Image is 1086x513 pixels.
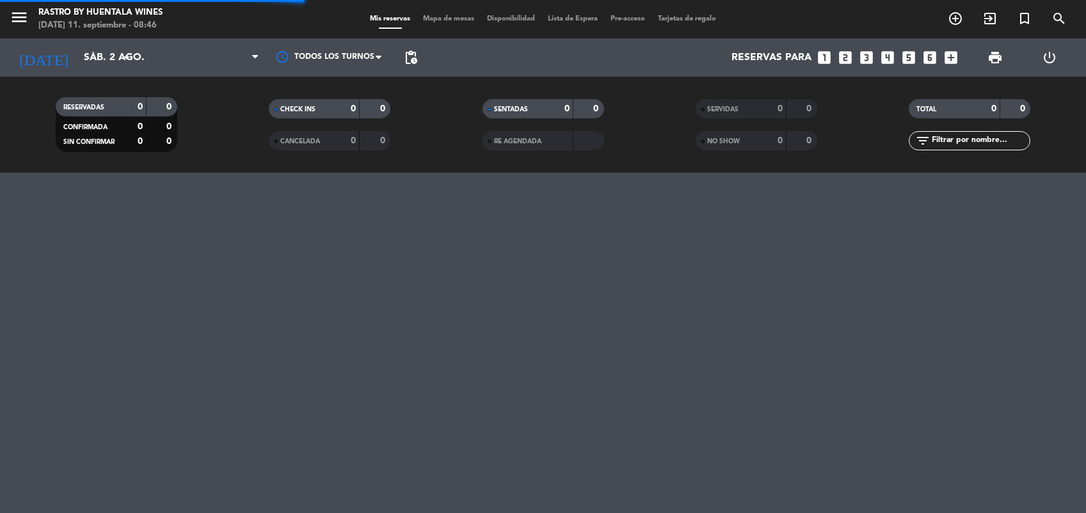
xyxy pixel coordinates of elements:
[778,104,783,113] strong: 0
[10,43,77,72] i: [DATE]
[10,8,29,27] i: menu
[879,49,896,66] i: looks_4
[138,102,143,111] strong: 0
[707,138,740,145] span: NO SHOW
[604,15,651,22] span: Pre-acceso
[564,104,570,113] strong: 0
[38,19,163,32] div: [DATE] 11. septiembre - 08:46
[63,104,104,111] span: RESERVADAS
[915,133,930,148] i: filter_list
[987,50,1003,65] span: print
[930,134,1030,148] input: Filtrar por nombre...
[731,52,811,64] span: Reservas para
[280,106,315,113] span: CHECK INS
[593,104,601,113] strong: 0
[403,50,419,65] span: pending_actions
[1051,11,1067,26] i: search
[494,138,541,145] span: RE AGENDADA
[541,15,604,22] span: Lista de Espera
[138,122,143,131] strong: 0
[138,137,143,146] strong: 0
[63,139,115,145] span: SIN CONFIRMAR
[916,106,936,113] span: TOTAL
[778,136,783,145] strong: 0
[380,104,388,113] strong: 0
[166,122,174,131] strong: 0
[1042,50,1057,65] i: power_settings_new
[900,49,917,66] i: looks_5
[380,136,388,145] strong: 0
[943,49,959,66] i: add_box
[816,49,833,66] i: looks_one
[363,15,417,22] span: Mis reservas
[707,106,739,113] span: SERVIDAS
[1017,11,1032,26] i: turned_in_not
[982,11,998,26] i: exit_to_app
[1020,104,1028,113] strong: 0
[494,106,528,113] span: SENTADAS
[1023,38,1076,77] div: LOG OUT
[651,15,723,22] span: Tarjetas de regalo
[166,102,174,111] strong: 0
[948,11,963,26] i: add_circle_outline
[991,104,996,113] strong: 0
[351,104,356,113] strong: 0
[806,104,814,113] strong: 0
[166,137,174,146] strong: 0
[858,49,875,66] i: looks_3
[119,50,134,65] i: arrow_drop_down
[280,138,320,145] span: CANCELADA
[922,49,938,66] i: looks_6
[63,124,108,130] span: CONFIRMADA
[351,136,356,145] strong: 0
[481,15,541,22] span: Disponibilidad
[417,15,481,22] span: Mapa de mesas
[10,8,29,31] button: menu
[806,136,814,145] strong: 0
[837,49,854,66] i: looks_two
[38,6,163,19] div: Rastro by Huentala Wines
